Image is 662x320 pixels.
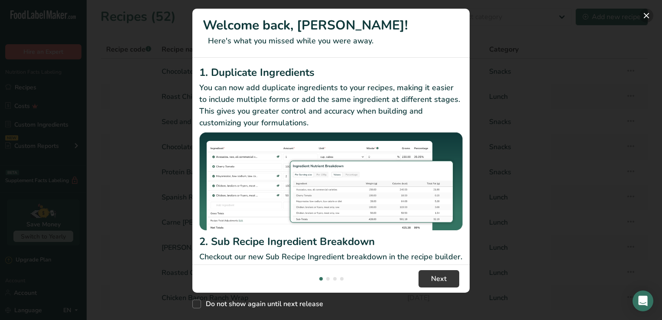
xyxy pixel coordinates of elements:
[633,291,653,311] div: Open Intercom Messenger
[203,16,459,35] h1: Welcome back, [PERSON_NAME]!
[199,251,463,286] p: Checkout our new Sub Recipe Ingredient breakdown in the recipe builder. You can now see your Reci...
[199,82,463,129] p: You can now add duplicate ingredients to your recipes, making it easier to include multiple forms...
[199,65,463,80] h2: 1. Duplicate Ingredients
[199,132,463,231] img: Duplicate Ingredients
[201,300,323,308] span: Do not show again until next release
[419,270,459,287] button: Next
[199,234,463,249] h2: 2. Sub Recipe Ingredient Breakdown
[431,274,447,284] span: Next
[203,35,459,47] p: Here's what you missed while you were away.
